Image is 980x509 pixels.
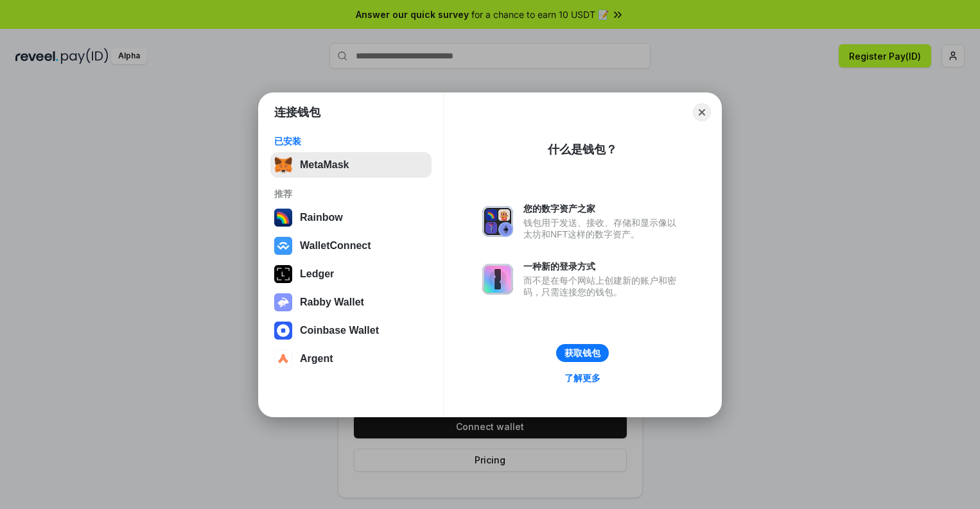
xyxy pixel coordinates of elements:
div: Coinbase Wallet [300,325,379,336]
div: 您的数字资产之家 [523,203,683,214]
img: svg+xml,%3Csvg%20fill%3D%22none%22%20height%3D%2233%22%20viewBox%3D%220%200%2035%2033%22%20width%... [274,156,292,174]
a: 了解更多 [557,370,608,386]
img: svg+xml,%3Csvg%20width%3D%2228%22%20height%3D%2228%22%20viewBox%3D%220%200%2028%2028%22%20fill%3D... [274,237,292,255]
img: svg+xml,%3Csvg%20xmlns%3D%22http%3A%2F%2Fwww.w3.org%2F2000%2Fsvg%22%20fill%3D%22none%22%20viewBox... [482,206,513,237]
button: Coinbase Wallet [270,318,432,343]
h1: 连接钱包 [274,105,320,120]
img: svg+xml,%3Csvg%20width%3D%2228%22%20height%3D%2228%22%20viewBox%3D%220%200%2028%2028%22%20fill%3D... [274,350,292,368]
div: WalletConnect [300,240,371,252]
img: svg+xml,%3Csvg%20xmlns%3D%22http%3A%2F%2Fwww.w3.org%2F2000%2Fsvg%22%20fill%3D%22none%22%20viewBox... [482,264,513,295]
img: svg+xml,%3Csvg%20width%3D%2228%22%20height%3D%2228%22%20viewBox%3D%220%200%2028%2028%22%20fill%3D... [274,322,292,340]
button: Close [693,103,711,121]
button: 获取钱包 [556,344,609,362]
div: Ledger [300,268,334,280]
div: 了解更多 [564,372,600,384]
div: 推荐 [274,188,428,200]
img: svg+xml,%3Csvg%20xmlns%3D%22http%3A%2F%2Fwww.w3.org%2F2000%2Fsvg%22%20fill%3D%22none%22%20viewBox... [274,293,292,311]
button: MetaMask [270,152,432,178]
div: 获取钱包 [564,347,600,359]
button: Argent [270,346,432,372]
img: svg+xml,%3Csvg%20width%3D%22120%22%20height%3D%22120%22%20viewBox%3D%220%200%20120%20120%22%20fil... [274,209,292,227]
div: 已安装 [274,135,428,147]
button: Rainbow [270,205,432,230]
img: svg+xml,%3Csvg%20xmlns%3D%22http%3A%2F%2Fwww.w3.org%2F2000%2Fsvg%22%20width%3D%2228%22%20height%3... [274,265,292,283]
button: Rabby Wallet [270,289,432,315]
div: Rabby Wallet [300,297,364,308]
div: Rainbow [300,212,343,223]
div: 钱包用于发送、接收、存储和显示像以太坊和NFT这样的数字资产。 [523,217,683,240]
div: MetaMask [300,159,349,171]
div: Argent [300,353,333,365]
div: 什么是钱包？ [548,142,617,157]
div: 而不是在每个网站上创建新的账户和密码，只需连接您的钱包。 [523,275,683,298]
button: WalletConnect [270,233,432,259]
button: Ledger [270,261,432,287]
div: 一种新的登录方式 [523,261,683,272]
